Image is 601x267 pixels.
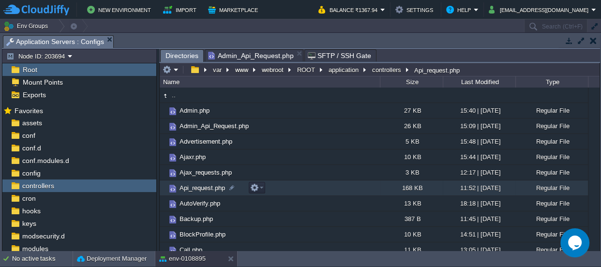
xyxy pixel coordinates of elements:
[160,63,600,76] input: Click to enter the path
[160,103,167,118] img: AMDAwAAAACH5BAEAAAAALAAAAAABAAEAAAICRAEAOw==
[160,211,167,226] img: AMDAwAAAACH5BAEAAAAALAAAAAABAAEAAAICRAEAOw==
[380,119,443,133] div: 26 KB
[443,242,515,257] div: 13:05 | [DATE]
[6,52,68,60] button: Node ID: 203694
[515,119,588,133] div: Regular File
[178,215,214,223] span: Backup.php
[515,165,588,180] div: Regular File
[178,122,250,130] a: Admin_Api_Request.php
[20,194,37,203] a: cron
[208,50,294,61] span: Admin_Api_Request.php
[446,4,474,15] button: Help
[167,230,178,240] img: AMDAwAAAACH5BAEAAAAALAAAAAABAAEAAAICRAEAOw==
[380,180,443,195] div: 168 KB
[167,214,178,225] img: AMDAwAAAACH5BAEAAAAALAAAAAABAAEAAAICRAEAOw==
[444,76,515,88] div: Last Modified
[443,180,515,195] div: 11:52 | [DATE]
[20,232,66,240] a: modsecurity.d
[443,103,515,118] div: 15:40 | [DATE]
[380,149,443,164] div: 10 KB
[20,181,56,190] a: controllers
[443,211,515,226] div: 11:45 | [DATE]
[160,90,170,101] img: AMDAwAAAACH5BAEAAAAALAAAAAABAAEAAAICRAEAOw==
[380,242,443,257] div: 11 KB
[515,149,588,164] div: Regular File
[178,153,207,161] a: Ajaxr.php
[170,91,177,99] a: ..
[21,78,64,87] span: Mount Points
[160,196,167,211] img: AMDAwAAAACH5BAEAAAAALAAAAAABAAEAAAICRAEAOw==
[443,227,515,242] div: 14:51 | [DATE]
[381,76,443,88] div: Size
[234,65,251,74] button: www
[515,134,588,149] div: Regular File
[167,199,178,209] img: AMDAwAAAACH5BAEAAAAALAAAAAABAAEAAAICRAEAOw==
[20,219,38,228] a: keys
[443,165,515,180] div: 12:17 | [DATE]
[178,246,204,254] a: Call.php
[208,4,261,15] button: Marketplace
[211,65,224,74] button: var
[159,254,206,264] button: env-0108895
[178,199,222,208] a: AutoVerify.php
[178,230,227,238] a: BlockProfile.php
[167,152,178,163] img: AMDAwAAAACH5BAEAAAAALAAAAAABAAEAAAICRAEAOw==
[165,50,198,62] span: Directories
[20,207,42,215] span: hooks
[13,107,45,115] a: Favorites
[20,156,71,165] a: conf.modules.d
[178,137,234,146] a: Advertisement.php
[205,49,303,61] li: /var/www/webroot/ROOT/application/controllers/Admin_Api_Request.php
[6,36,104,48] span: Application Servers : Configs
[167,137,178,148] img: AMDAwAAAACH5BAEAAAAALAAAAAABAAEAAAICRAEAOw==
[20,244,50,253] a: modules
[163,4,199,15] button: Import
[380,134,443,149] div: 5 KB
[77,254,147,264] button: Deployment Manager
[516,76,588,88] div: Type
[167,121,178,132] img: AMDAwAAAACH5BAEAAAAALAAAAAABAAEAAAICRAEAOw==
[318,4,380,15] button: Balance ₹1367.94
[12,251,73,267] div: No active tasks
[13,106,45,115] span: Favorites
[20,169,42,178] a: config
[21,65,39,74] a: Root
[443,119,515,133] div: 15:09 | [DATE]
[21,90,47,99] span: Exports
[515,211,588,226] div: Regular File
[20,144,43,152] a: conf.d
[296,65,317,74] button: ROOT
[3,4,69,16] img: CloudJiffy
[160,165,167,180] img: AMDAwAAAACH5BAEAAAAALAAAAAABAAEAAAICRAEAOw==
[515,180,588,195] div: Regular File
[20,119,44,127] a: assets
[515,196,588,211] div: Regular File
[178,184,226,192] a: Api_request.php
[167,245,178,256] img: AMDAwAAAACH5BAEAAAAALAAAAAABAAEAAAICRAEAOw==
[3,19,51,33] button: Env Groups
[515,242,588,257] div: Regular File
[560,228,591,257] iframe: chat widget
[327,65,361,74] button: application
[20,131,37,140] a: conf
[371,65,404,74] button: controllers
[160,134,167,149] img: AMDAwAAAACH5BAEAAAAALAAAAAABAAEAAAICRAEAOw==
[160,149,167,164] img: AMDAwAAAACH5BAEAAAAALAAAAAABAAEAAAICRAEAOw==
[515,103,588,118] div: Regular File
[178,168,233,177] span: Ajax_requests.php
[260,65,286,74] button: webroot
